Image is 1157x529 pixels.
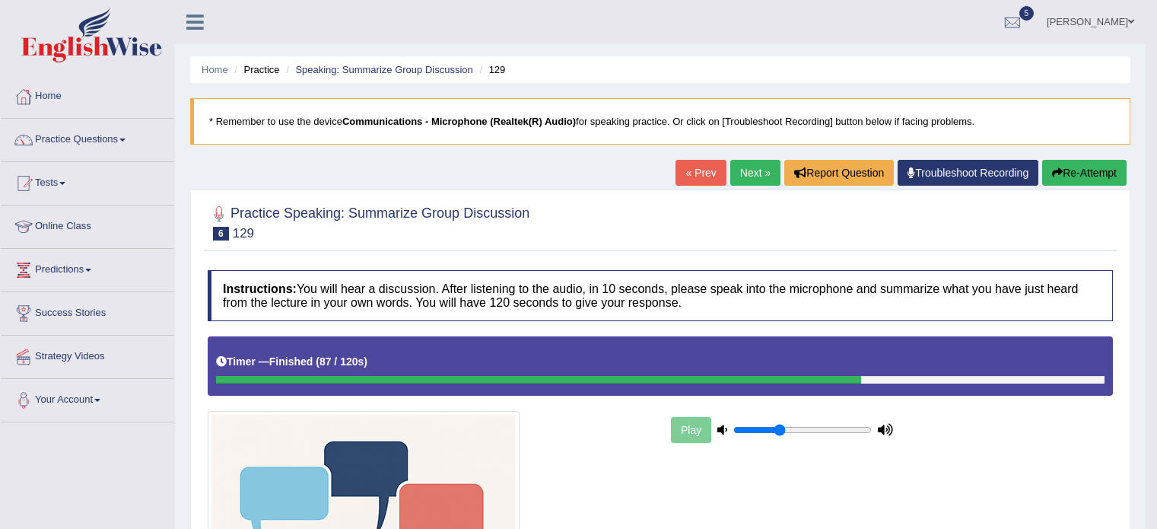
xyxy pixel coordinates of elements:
[1019,6,1035,21] span: 5
[364,355,367,368] b: )
[233,226,254,241] small: 129
[295,64,472,75] a: Speaking: Summarize Group Discussion
[1,292,174,330] a: Success Stories
[1,206,174,244] a: Online Class
[208,270,1113,321] h4: You will hear a discussion. After listening to the audio, in 10 seconds, please speak into the mi...
[475,62,505,77] li: 129
[216,356,367,368] h5: Timer —
[1,75,174,113] a: Home
[1,162,174,200] a: Tests
[1,119,174,157] a: Practice Questions
[675,160,726,186] a: « Prev
[1042,160,1127,186] button: Re-Attempt
[1,336,174,374] a: Strategy Videos
[316,355,319,368] b: (
[730,160,780,186] a: Next »
[230,62,279,77] li: Practice
[202,64,228,75] a: Home
[269,355,313,368] b: Finished
[319,355,364,368] b: 87 / 120s
[223,282,297,295] b: Instructions:
[898,160,1038,186] a: Troubleshoot Recording
[190,98,1130,145] blockquote: * Remember to use the device for speaking practice. Or click on [Troubleshoot Recording] button b...
[213,227,229,241] span: 6
[1,249,174,287] a: Predictions
[784,160,894,186] button: Report Question
[342,116,576,127] b: Communications - Microphone (Realtek(R) Audio)
[1,379,174,417] a: Your Account
[208,202,529,241] h2: Practice Speaking: Summarize Group Discussion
